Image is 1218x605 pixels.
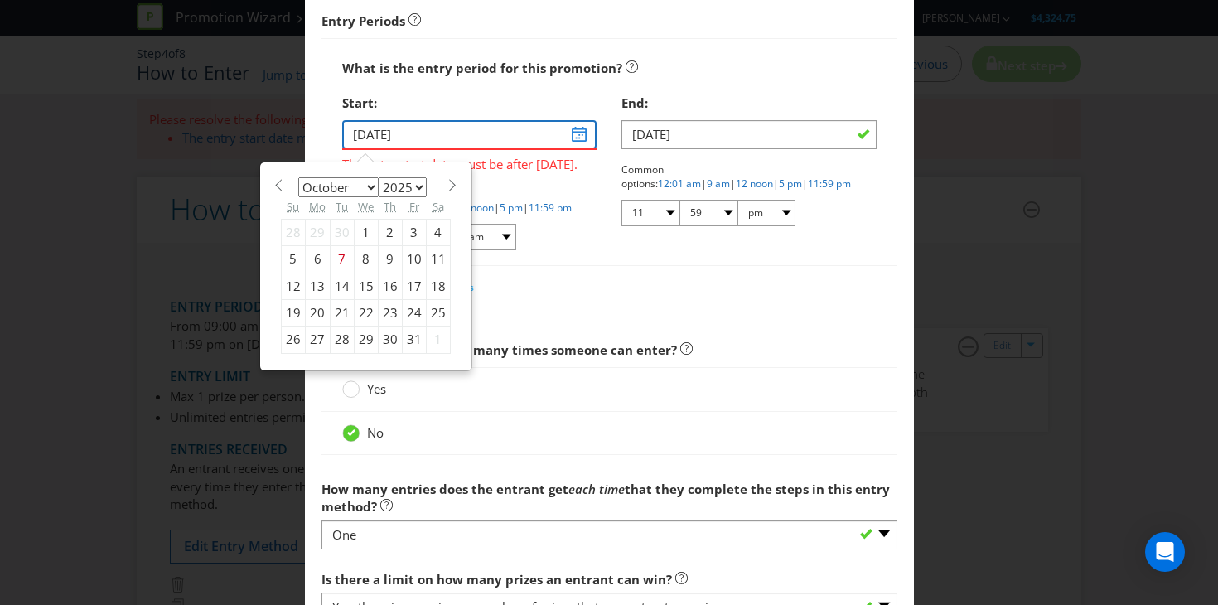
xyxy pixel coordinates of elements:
[358,199,374,214] abbr: Wednesday
[494,201,500,215] span: |
[336,199,348,214] abbr: Tuesday
[802,177,808,191] span: |
[402,219,426,245] div: 3
[500,201,523,215] a: 5 pm
[433,199,444,214] abbr: Saturday
[305,219,330,245] div: 29
[658,177,701,191] a: 12:01 am
[384,199,396,214] abbr: Thursday
[621,162,664,191] span: Common options:
[367,380,386,397] span: Yes
[354,246,378,273] div: 8
[354,219,378,245] div: 1
[426,327,450,353] div: 1
[568,481,625,497] em: each time
[736,177,773,191] a: 12 noon
[730,177,736,191] span: |
[309,199,326,214] abbr: Monday
[378,219,402,245] div: 2
[330,299,354,326] div: 21
[321,341,677,358] span: Are there limits on how many times someone can enter?
[402,299,426,326] div: 24
[354,273,378,299] div: 15
[321,571,672,588] span: Is there a limit on how many prizes an entrant can win?
[281,219,305,245] div: 28
[457,201,494,215] a: 12 noon
[330,327,354,353] div: 28
[342,150,597,174] span: The entry start date must be after [DATE].
[426,273,450,299] div: 18
[621,86,877,120] div: End:
[321,12,405,29] strong: Entry Periods
[779,177,802,191] a: 5 pm
[305,299,330,326] div: 20
[305,327,330,353] div: 27
[529,201,572,215] a: 11:59 pm
[523,201,529,215] span: |
[367,424,384,441] span: No
[305,246,330,273] div: 6
[426,299,450,326] div: 25
[409,199,419,214] abbr: Friday
[281,327,305,353] div: 26
[330,273,354,299] div: 14
[330,246,354,273] div: 7
[707,177,730,191] a: 9 am
[378,299,402,326] div: 23
[321,481,568,497] span: How many entries does the entrant get
[321,481,890,515] span: that they complete the steps in this entry method?
[701,177,707,191] span: |
[281,246,305,273] div: 5
[402,327,426,353] div: 31
[808,177,851,191] a: 11:59 pm
[342,120,597,149] input: DD/MM/YY
[378,327,402,353] div: 30
[305,273,330,299] div: 13
[354,327,378,353] div: 29
[378,273,402,299] div: 16
[342,86,597,120] div: Start:
[287,199,299,214] abbr: Sunday
[426,246,450,273] div: 11
[281,299,305,326] div: 19
[773,177,779,191] span: |
[342,60,622,76] span: What is the entry period for this promotion?
[281,273,305,299] div: 12
[426,219,450,245] div: 4
[330,219,354,245] div: 30
[402,273,426,299] div: 17
[1145,532,1185,572] div: Open Intercom Messenger
[621,120,877,149] input: DD/MM/YY
[402,246,426,273] div: 10
[378,246,402,273] div: 9
[354,299,378,326] div: 22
